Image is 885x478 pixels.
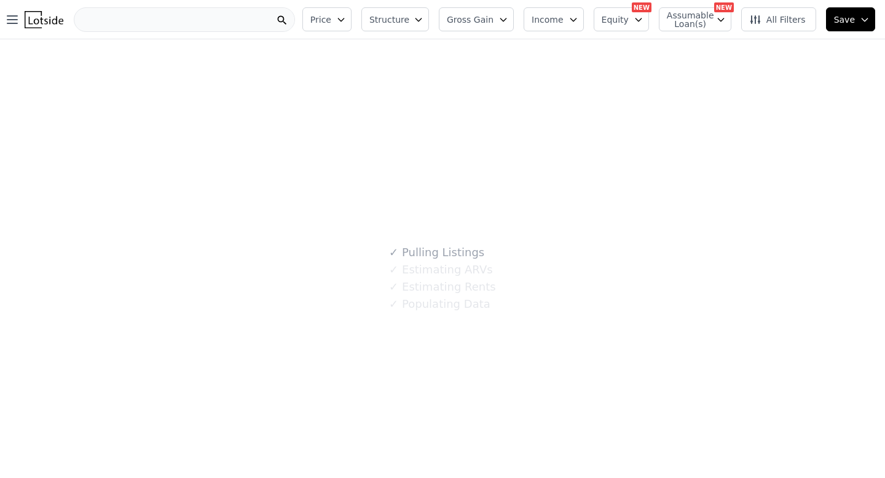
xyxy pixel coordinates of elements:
[310,14,331,26] span: Price
[439,7,514,31] button: Gross Gain
[714,2,734,12] div: NEW
[25,11,63,28] img: Lotside
[632,2,651,12] div: NEW
[749,14,806,26] span: All Filters
[447,14,494,26] span: Gross Gain
[602,14,629,26] span: Equity
[389,281,398,293] span: ✓
[524,7,584,31] button: Income
[389,246,398,259] span: ✓
[834,14,855,26] span: Save
[369,14,409,26] span: Structure
[659,7,731,31] button: Assumable Loan(s)
[389,278,495,296] div: Estimating Rents
[389,261,492,278] div: Estimating ARVs
[594,7,649,31] button: Equity
[826,7,875,31] button: Save
[389,244,484,261] div: Pulling Listings
[667,11,706,28] span: Assumable Loan(s)
[532,14,564,26] span: Income
[361,7,429,31] button: Structure
[389,264,398,276] span: ✓
[302,7,352,31] button: Price
[389,296,490,313] div: Populating Data
[389,298,398,310] span: ✓
[741,7,816,31] button: All Filters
